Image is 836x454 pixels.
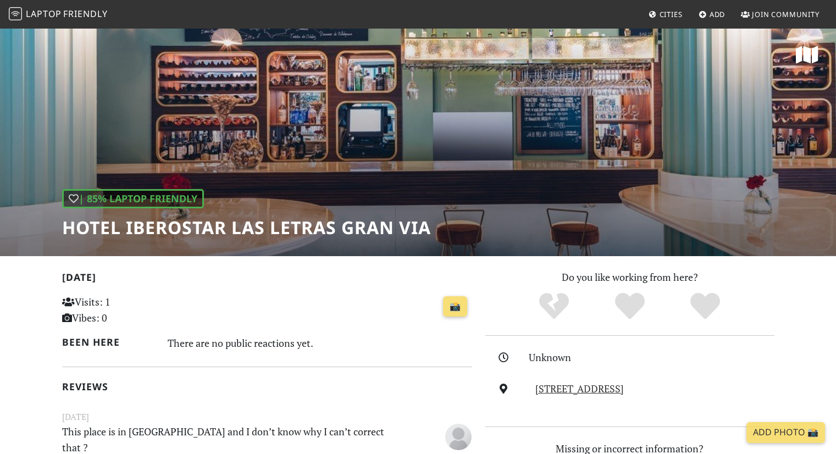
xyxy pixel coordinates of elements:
a: Add Photo 📸 [746,422,825,443]
div: There are no public reactions yet. [168,334,472,352]
img: blank-535327c66bd565773addf3077783bbfce4b00ec00e9fd257753287c682c7fa38.png [445,424,472,450]
span: Friendly [63,8,107,20]
a: 📸 [443,296,467,317]
a: LaptopFriendly LaptopFriendly [9,5,108,24]
div: | 85% Laptop Friendly [62,189,204,208]
a: Cities [644,4,687,24]
span: Add [710,9,726,19]
div: No [516,291,592,322]
span: Anonymous [445,429,472,442]
div: Yes [592,291,668,322]
p: Do you like working from here? [485,269,774,285]
p: Visits: 1 Vibes: 0 [62,294,190,326]
small: [DATE] [56,410,479,424]
span: Laptop [26,8,62,20]
img: LaptopFriendly [9,7,22,20]
h2: Been here [62,336,155,348]
span: Cities [660,9,683,19]
a: Join Community [737,4,824,24]
div: Definitely! [667,291,743,322]
h2: Reviews [62,381,472,392]
a: Add [694,4,730,24]
h1: Hotel Iberostar Las Letras Gran Via [62,217,431,238]
h2: [DATE] [62,272,472,287]
div: Unknown [529,350,780,366]
a: [STREET_ADDRESS] [535,382,624,395]
span: Join Community [752,9,820,19]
